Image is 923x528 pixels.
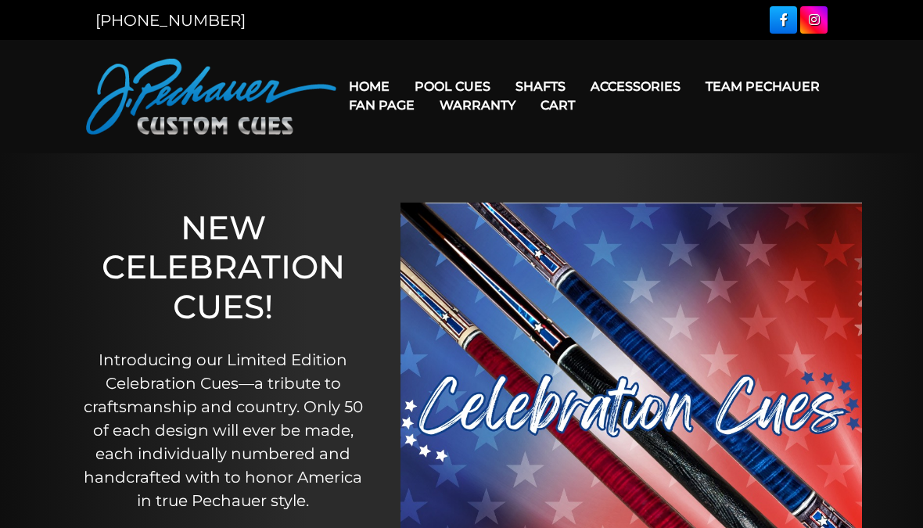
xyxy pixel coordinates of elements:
a: Pool Cues [402,66,503,106]
img: Pechauer Custom Cues [86,59,336,135]
a: Shafts [503,66,578,106]
h1: NEW CELEBRATION CUES! [77,208,369,326]
a: [PHONE_NUMBER] [95,11,246,30]
a: Home [336,66,402,106]
a: Fan Page [336,85,427,125]
p: Introducing our Limited Edition Celebration Cues—a tribute to craftsmanship and country. Only 50 ... [77,348,369,512]
a: Team Pechauer [693,66,832,106]
a: Accessories [578,66,693,106]
a: Warranty [427,85,528,125]
a: Cart [528,85,587,125]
